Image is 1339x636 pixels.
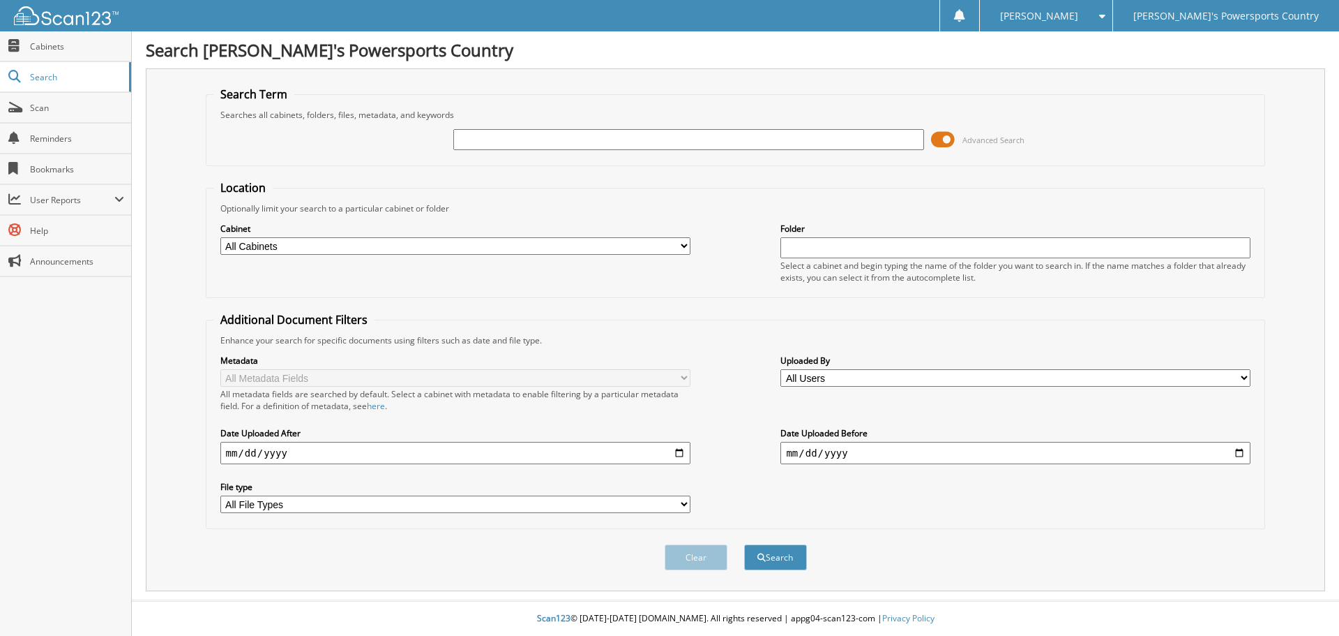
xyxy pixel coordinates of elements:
span: Cabinets [30,40,124,52]
label: Folder [780,223,1250,235]
label: File type [220,481,690,493]
span: Advanced Search [962,135,1024,145]
legend: Search Term [213,87,294,102]
a: Privacy Policy [882,612,935,624]
div: Optionally limit your search to a particular cabinet or folder [213,202,1258,214]
button: Clear [665,545,727,570]
input: start [220,442,690,464]
span: [PERSON_NAME] [1000,12,1078,20]
span: [PERSON_NAME]'s Powersports Country [1133,12,1319,20]
div: All metadata fields are searched by default. Select a cabinet with metadata to enable filtering b... [220,388,690,412]
h1: Search [PERSON_NAME]'s Powersports Country [146,38,1325,61]
label: Date Uploaded After [220,427,690,439]
div: Searches all cabinets, folders, files, metadata, and keywords [213,109,1258,121]
label: Date Uploaded Before [780,427,1250,439]
label: Uploaded By [780,355,1250,367]
label: Cabinet [220,223,690,235]
legend: Additional Document Filters [213,312,375,327]
legend: Location [213,180,273,195]
label: Metadata [220,355,690,367]
img: scan123-logo-white.svg [14,6,119,25]
span: Help [30,225,124,237]
a: here [367,400,385,412]
span: Search [30,71,122,83]
button: Search [744,545,807,570]
span: Reminders [30,133,124,145]
span: Scan123 [537,612,570,624]
span: Announcements [30,256,124,267]
input: end [780,442,1250,464]
div: Enhance your search for specific documents using filters such as date and file type. [213,334,1258,346]
span: User Reports [30,194,114,206]
div: Select a cabinet and begin typing the name of the folder you want to search in. If the name match... [780,260,1250,283]
span: Bookmarks [30,163,124,175]
div: © [DATE]-[DATE] [DOMAIN_NAME]. All rights reserved | appg04-scan123-com | [132,602,1339,636]
span: Scan [30,102,124,114]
